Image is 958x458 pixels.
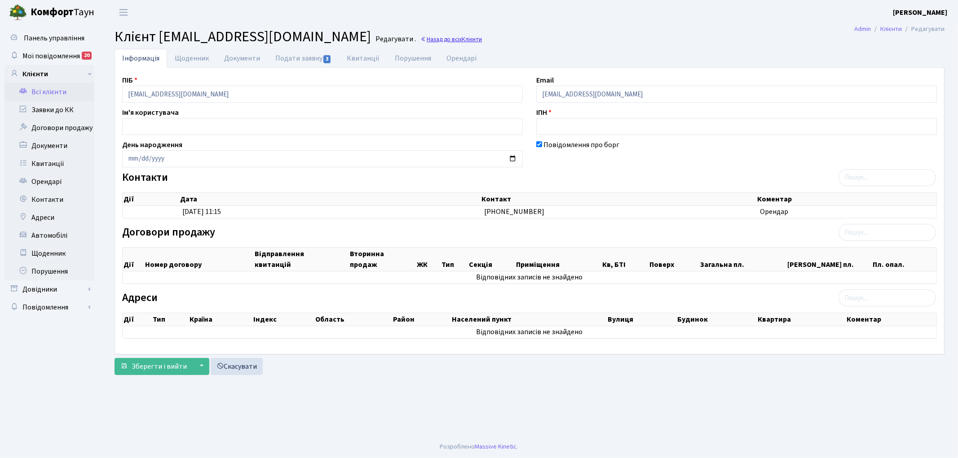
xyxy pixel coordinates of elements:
label: Ім'я користувача [122,107,179,118]
th: Індекс [252,313,314,326]
th: Секція [468,248,515,271]
a: Панель управління [4,29,94,47]
th: Країна [189,313,253,326]
div: Розроблено . [440,442,518,452]
label: День народження [122,140,182,150]
a: Договори продажу [4,119,94,137]
th: Загальна пл. [700,248,787,271]
label: Договори продажу [122,226,215,239]
a: Подати заявку [268,49,339,68]
li: Редагувати [902,24,945,34]
th: Будинок [676,313,757,326]
th: Квартира [757,313,845,326]
small: Редагувати . [374,35,416,44]
a: Орендарі [4,173,94,191]
b: Комфорт [31,5,74,19]
button: Переключити навігацію [112,5,135,20]
input: Пошук... [839,224,936,241]
th: [PERSON_NAME] пл. [786,248,872,271]
th: Дії [123,193,179,205]
th: Область [314,313,392,326]
a: Мої повідомлення20 [4,47,94,65]
th: Пл. опал. [872,248,936,271]
a: Автомобілі [4,227,94,244]
a: Контакти [4,191,94,209]
th: Коментар [846,313,936,326]
a: Документи [216,49,268,68]
td: Відповідних записів не знайдено [123,326,936,338]
a: Massive Kinetic [475,442,517,451]
th: Коментар [756,193,936,205]
span: Панель управління [24,33,84,43]
a: Адреси [4,209,94,227]
a: Інформація [115,49,167,68]
label: Email [536,75,554,86]
a: Квитанції [339,49,387,68]
th: Дії [123,248,144,271]
span: Орендар [760,207,788,217]
a: Admin [854,24,871,34]
span: Таун [31,5,94,20]
span: 3 [323,55,331,63]
input: Пошук... [839,169,936,186]
a: Квитанції [4,155,94,173]
th: Район [392,313,451,326]
b: [PERSON_NAME] [893,8,947,17]
th: Населений пункт [451,313,607,326]
td: Відповідних записів не знайдено [123,271,936,284]
a: Повідомлення [4,298,94,316]
th: Відправлення квитанцій [254,248,349,271]
a: Щоденник [4,244,94,262]
span: [DATE] 11:15 [183,207,221,217]
a: Назад до всіхКлієнти [420,35,482,44]
label: ПІБ [122,75,137,86]
span: Клієнт [EMAIL_ADDRESS][DOMAIN_NAME] [115,26,371,47]
nav: breadcrumb [841,20,958,39]
span: Мої повідомлення [22,51,80,61]
a: Заявки до КК [4,101,94,119]
a: Орендарі [439,49,484,68]
a: Клієнти [4,65,94,83]
span: [PHONE_NUMBER] [484,207,544,217]
img: logo.png [9,4,27,22]
label: Адреси [122,292,158,305]
th: Номер договору [144,248,254,271]
th: Контакт [481,193,756,205]
th: Тип [441,248,468,271]
span: Зберегти і вийти [132,362,187,371]
th: Поверх [649,248,699,271]
button: Зберегти і вийти [115,358,193,375]
label: Контакти [122,171,168,184]
div: 20 [82,52,92,60]
th: ЖК [416,248,441,271]
input: Пошук... [839,289,936,306]
a: Порушення [4,262,94,280]
th: Вулиця [607,313,676,326]
a: [PERSON_NAME] [893,7,947,18]
a: Всі клієнти [4,83,94,101]
a: Скасувати [211,358,263,375]
label: ІПН [536,107,552,118]
a: Щоденник [167,49,216,68]
th: Дії [123,313,152,326]
a: Документи [4,137,94,155]
th: Кв, БТІ [601,248,649,271]
span: Клієнти [462,35,482,44]
th: Приміщення [515,248,601,271]
a: Довідники [4,280,94,298]
th: Дата [179,193,481,205]
a: Клієнти [880,24,902,34]
th: Вторинна продаж [349,248,415,271]
th: Тип [152,313,189,326]
a: Порушення [387,49,439,68]
label: Повідомлення про борг [543,140,619,150]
